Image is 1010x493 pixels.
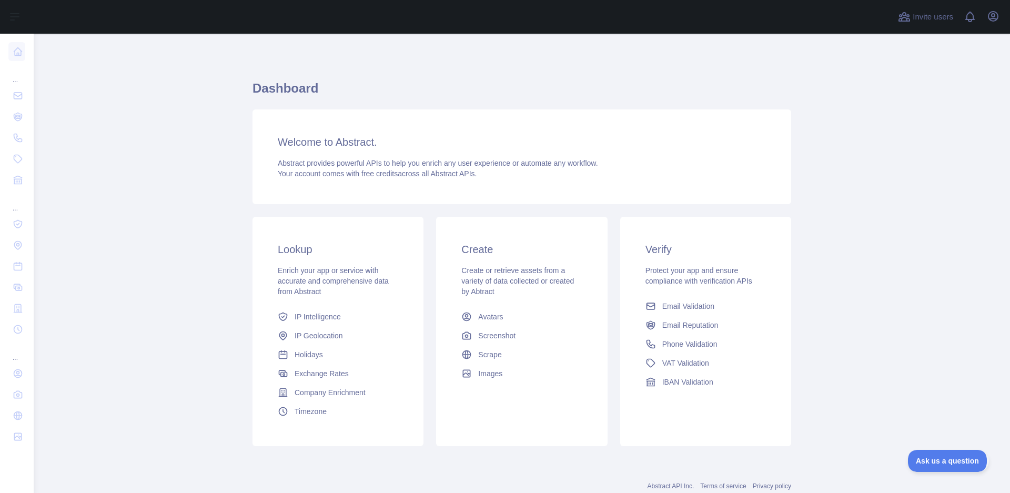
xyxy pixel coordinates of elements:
a: Exchange Rates [274,364,402,383]
a: Phone Validation [641,335,770,354]
button: Invite users [896,8,955,25]
span: Phone Validation [662,339,718,349]
span: Enrich your app or service with accurate and comprehensive data from Abstract [278,266,389,296]
span: Holidays [295,349,323,360]
a: IBAN Validation [641,373,770,391]
a: Scrape [457,345,586,364]
span: Invite users [913,11,953,23]
a: Email Validation [641,297,770,316]
a: Images [457,364,586,383]
div: ... [8,341,25,362]
h1: Dashboard [252,80,791,105]
span: Protect your app and ensure compliance with verification APIs [645,266,752,285]
a: Company Enrichment [274,383,402,402]
span: VAT Validation [662,358,709,368]
a: Holidays [274,345,402,364]
span: Exchange Rates [295,368,349,379]
span: Timezone [295,406,327,417]
span: Email Validation [662,301,714,311]
a: Abstract API Inc. [648,482,694,490]
div: ... [8,192,25,213]
a: IP Intelligence [274,307,402,326]
a: Email Reputation [641,316,770,335]
h3: Lookup [278,242,398,257]
span: IP Geolocation [295,330,343,341]
span: Email Reputation [662,320,719,330]
a: IP Geolocation [274,326,402,345]
iframe: Toggle Customer Support [908,450,989,472]
span: Create or retrieve assets from a variety of data collected or created by Abtract [461,266,574,296]
h3: Verify [645,242,766,257]
span: Avatars [478,311,503,322]
a: VAT Validation [641,354,770,373]
a: Timezone [274,402,402,421]
a: Privacy policy [753,482,791,490]
span: Images [478,368,502,379]
h3: Create [461,242,582,257]
span: IP Intelligence [295,311,341,322]
span: Scrape [478,349,501,360]
span: Your account comes with across all Abstract APIs. [278,169,477,178]
div: ... [8,63,25,84]
span: IBAN Validation [662,377,713,387]
span: Screenshot [478,330,516,341]
span: Abstract provides powerful APIs to help you enrich any user experience or automate any workflow. [278,159,598,167]
a: Avatars [457,307,586,326]
span: free credits [361,169,398,178]
span: Company Enrichment [295,387,366,398]
a: Terms of service [700,482,746,490]
a: Screenshot [457,326,586,345]
h3: Welcome to Abstract. [278,135,766,149]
